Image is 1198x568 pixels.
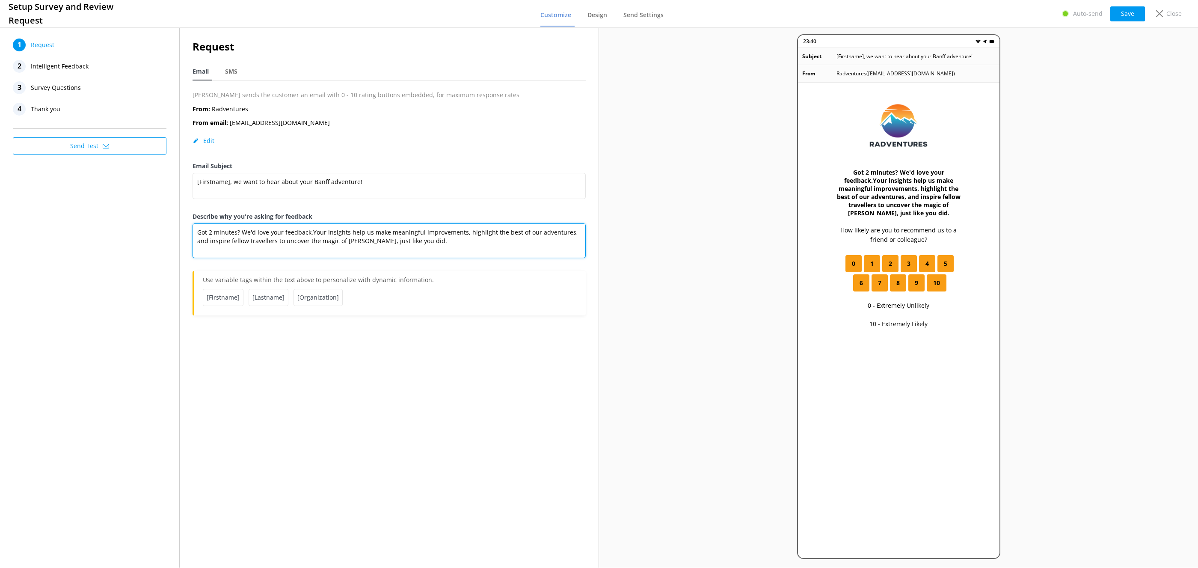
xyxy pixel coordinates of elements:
div: 4 [13,103,26,116]
p: Close [1166,9,1182,18]
p: 10 - Extremely Likely [869,319,928,329]
p: [EMAIL_ADDRESS][DOMAIN_NAME] [193,118,330,128]
span: 8 [896,278,900,288]
div: 3 [13,81,26,94]
button: Send Test [13,137,166,155]
span: 4 [925,259,929,268]
span: [Lastname] [249,289,288,306]
textarea: [Firstname], we want to hear about your Banff adventure! [193,173,586,199]
p: [Firstname], we want to hear about your Banff adventure! [836,52,973,60]
img: near-me.png [982,39,987,44]
textarea: Got 2 minutes? We'd love your feedback.Your insights help us make meaningful improvements, highli... [193,223,586,258]
p: Auto-send [1073,9,1103,18]
span: SMS [225,67,237,76]
h3: Got 2 minutes? We'd love your feedback.Your insights help us make meaningful improvements, highli... [832,168,965,217]
span: Thank you [31,103,60,116]
p: Radventures [193,104,248,114]
img: battery.png [989,39,994,44]
span: 10 [933,278,940,288]
p: Use variable tags within the text above to personalize with dynamic information. [203,275,577,289]
span: 9 [915,278,918,288]
span: 2 [889,259,892,268]
label: Describe why you're asking for feedback [193,212,586,221]
p: Subject [802,52,836,60]
b: From email: [193,119,228,127]
span: 1 [870,259,874,268]
span: 3 [907,259,910,268]
span: 5 [944,259,947,268]
p: Radventures ( [EMAIL_ADDRESS][DOMAIN_NAME] ) [836,69,955,77]
div: 2 [13,60,26,73]
span: [Firstname] [203,289,243,306]
span: Intelligent Feedback [31,60,89,73]
b: From: [193,105,210,113]
p: 23:40 [803,37,816,45]
div: 1 [13,39,26,51]
p: [PERSON_NAME] sends the customer an email with 0 - 10 rating buttons embedded, for maximum respon... [193,90,586,100]
span: Survey Questions [31,81,81,94]
button: Edit [193,137,214,145]
span: Email [193,67,209,76]
h2: Request [193,39,586,55]
span: Customize [540,11,571,19]
img: 825-1757353861.png [867,100,930,151]
p: How likely are you to recommend us to a friend or colleague? [832,226,965,245]
label: Email Subject [193,161,586,171]
span: [Organization] [294,289,343,306]
span: Design [587,11,607,19]
span: 6 [860,278,863,288]
span: Send Settings [623,11,664,19]
p: 0 - Extremely Unlikely [868,301,929,310]
span: Request [31,39,54,51]
button: Save [1110,6,1145,21]
img: wifi.png [976,39,981,44]
p: From [802,69,836,77]
span: 7 [878,278,881,288]
span: 0 [852,259,855,268]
